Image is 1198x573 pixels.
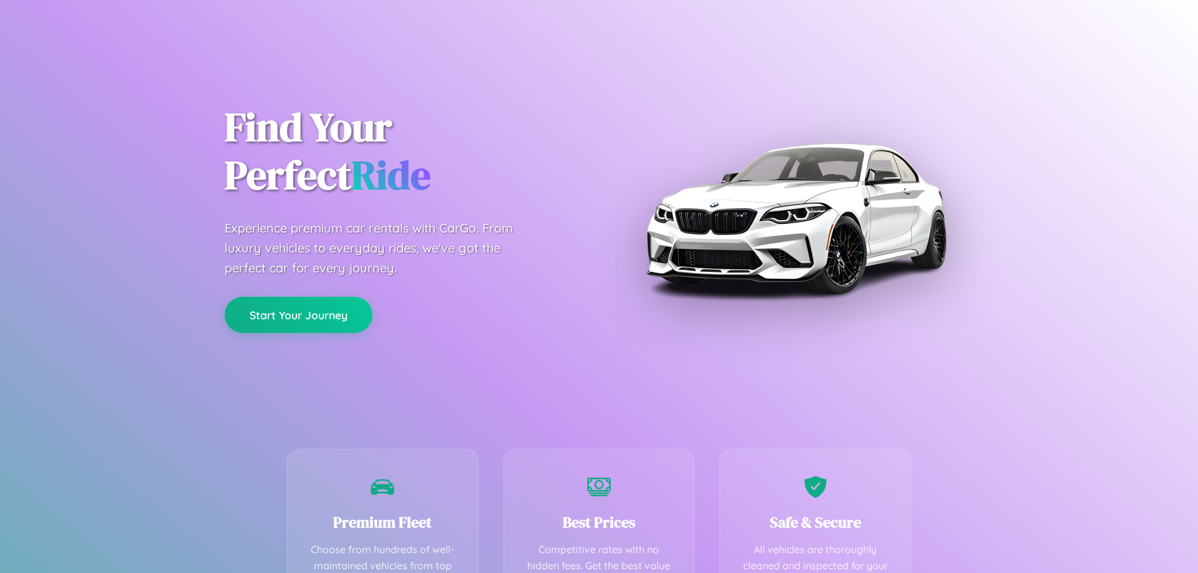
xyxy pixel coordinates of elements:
[351,148,431,202] span: Ride
[225,297,373,333] button: Start Your Journey
[225,218,537,278] p: Experience premium car rentals with CarGo. From luxury vehicles to everyday rides, we've got the ...
[225,104,580,200] h1: Find Your Perfect
[306,512,459,532] h3: Premium Fleet
[739,512,892,532] h3: Safe & Secure
[523,512,676,532] h3: Best Prices
[640,62,952,374] img: Premium BMW car rental vehicle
